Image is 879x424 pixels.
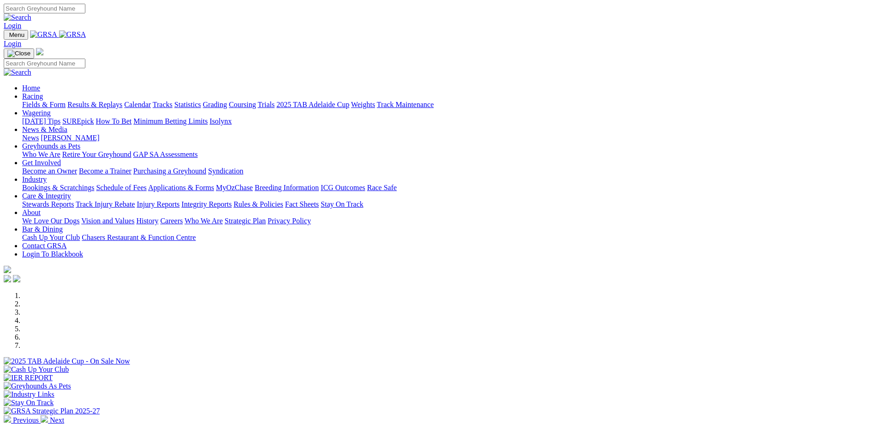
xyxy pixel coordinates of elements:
img: Industry Links [4,390,54,399]
img: Search [4,13,31,22]
a: Become a Trainer [79,167,132,175]
a: Login To Blackbook [22,250,83,258]
img: facebook.svg [4,275,11,282]
a: Racing [22,92,43,100]
a: How To Bet [96,117,132,125]
a: Grading [203,101,227,108]
div: Bar & Dining [22,233,875,242]
a: MyOzChase [216,184,253,191]
a: Cash Up Your Club [22,233,80,241]
a: Integrity Reports [181,200,232,208]
a: Purchasing a Greyhound [133,167,206,175]
a: Care & Integrity [22,192,71,200]
a: Applications & Forms [148,184,214,191]
a: 2025 TAB Adelaide Cup [276,101,349,108]
input: Search [4,59,85,68]
a: History [136,217,158,225]
a: Who We Are [22,150,60,158]
a: SUREpick [62,117,94,125]
div: Greyhounds as Pets [22,150,875,159]
a: Greyhounds as Pets [22,142,80,150]
img: Greyhounds As Pets [4,382,71,390]
a: News [22,134,39,142]
img: Close [7,50,30,57]
div: About [22,217,875,225]
img: GRSA [30,30,57,39]
span: Next [50,416,64,424]
img: Cash Up Your Club [4,365,69,374]
span: Previous [13,416,39,424]
div: Racing [22,101,875,109]
div: Care & Integrity [22,200,875,209]
img: logo-grsa-white.png [36,48,43,55]
a: Home [22,84,40,92]
span: Menu [9,31,24,38]
a: Rules & Policies [233,200,283,208]
a: Careers [160,217,183,225]
a: Fact Sheets [285,200,319,208]
img: IER REPORT [4,374,53,382]
a: Industry [22,175,47,183]
a: About [22,209,41,216]
a: Isolynx [209,117,232,125]
a: Syndication [208,167,243,175]
div: News & Media [22,134,875,142]
a: Calendar [124,101,151,108]
img: twitter.svg [13,275,20,282]
img: GRSA [59,30,86,39]
div: Industry [22,184,875,192]
a: Race Safe [367,184,396,191]
a: Get Involved [22,159,61,167]
input: Search [4,4,85,13]
a: Track Maintenance [377,101,434,108]
a: Tracks [153,101,173,108]
a: Strategic Plan [225,217,266,225]
a: Stewards Reports [22,200,74,208]
a: Retire Your Greyhound [62,150,132,158]
div: Wagering [22,117,875,125]
a: Breeding Information [255,184,319,191]
a: Become an Owner [22,167,77,175]
a: Previous [4,416,41,424]
a: GAP SA Assessments [133,150,198,158]
a: Weights [351,101,375,108]
a: [DATE] Tips [22,117,60,125]
a: ICG Outcomes [321,184,365,191]
a: Injury Reports [137,200,179,208]
img: logo-grsa-white.png [4,266,11,273]
a: Chasers Restaurant & Function Centre [82,233,196,241]
a: Who We Are [185,217,223,225]
a: Privacy Policy [268,217,311,225]
a: Coursing [229,101,256,108]
a: Track Injury Rebate [76,200,135,208]
a: Fields & Form [22,101,66,108]
a: Statistics [174,101,201,108]
a: Stay On Track [321,200,363,208]
a: Login [4,40,21,48]
a: News & Media [22,125,67,133]
a: Next [41,416,64,424]
a: Trials [257,101,275,108]
a: Schedule of Fees [96,184,146,191]
a: Results & Replays [67,101,122,108]
a: Vision and Values [81,217,134,225]
img: Search [4,68,31,77]
a: Wagering [22,109,51,117]
a: Contact GRSA [22,242,66,250]
div: Get Involved [22,167,875,175]
img: chevron-right-pager-white.svg [41,415,48,423]
button: Toggle navigation [4,48,34,59]
a: Minimum Betting Limits [133,117,208,125]
a: [PERSON_NAME] [41,134,99,142]
img: GRSA Strategic Plan 2025-27 [4,407,100,415]
img: chevron-left-pager-white.svg [4,415,11,423]
a: Login [4,22,21,30]
img: 2025 TAB Adelaide Cup - On Sale Now [4,357,130,365]
a: Bookings & Scratchings [22,184,94,191]
a: Bar & Dining [22,225,63,233]
a: We Love Our Dogs [22,217,79,225]
button: Toggle navigation [4,30,28,40]
img: Stay On Track [4,399,54,407]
